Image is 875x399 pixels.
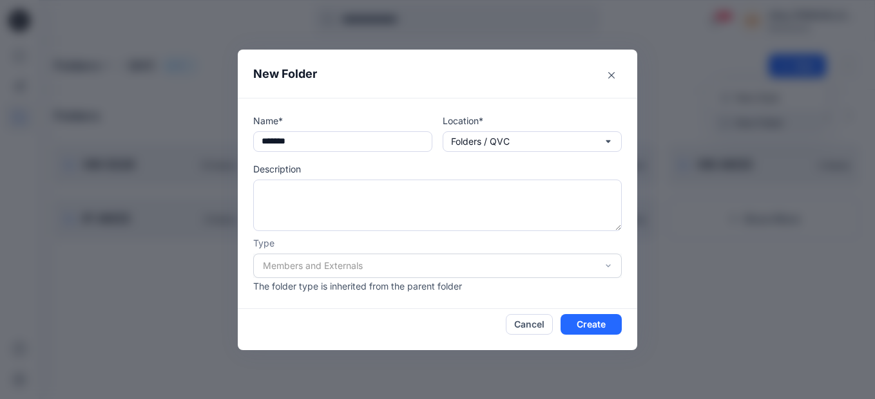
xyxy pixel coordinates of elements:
[238,50,637,98] header: New Folder
[601,65,622,86] button: Close
[253,162,622,176] p: Description
[443,114,622,127] p: Location*
[253,236,622,250] p: Type
[253,279,622,293] p: The folder type is inherited from the parent folder
[506,314,553,335] button: Cancel
[451,135,510,149] p: Folders / QVC
[253,114,432,127] p: Name*
[561,314,622,335] button: Create
[443,131,622,152] button: Folders / QVC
